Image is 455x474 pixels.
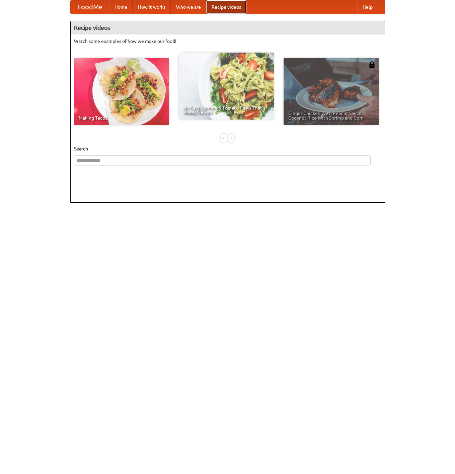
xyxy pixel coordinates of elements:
a: An Easy, Summery Tomato Pasta That's Ready for Fall [179,53,274,120]
h5: Search [74,145,381,152]
div: » [228,134,234,142]
a: Help [357,0,378,14]
img: 483408.png [369,61,375,68]
a: Who we are [171,0,206,14]
a: Making Tacos [74,58,169,125]
div: « [221,134,227,142]
p: Watch some examples of how we make our food! [74,38,381,45]
h4: Recipe videos [71,21,385,35]
span: Making Tacos [79,116,164,120]
a: How it works [133,0,171,14]
a: FoodMe [71,0,109,14]
a: Recipe videos [206,0,246,14]
a: Home [109,0,133,14]
span: An Easy, Summery Tomato Pasta That's Ready for Fall [183,106,269,115]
